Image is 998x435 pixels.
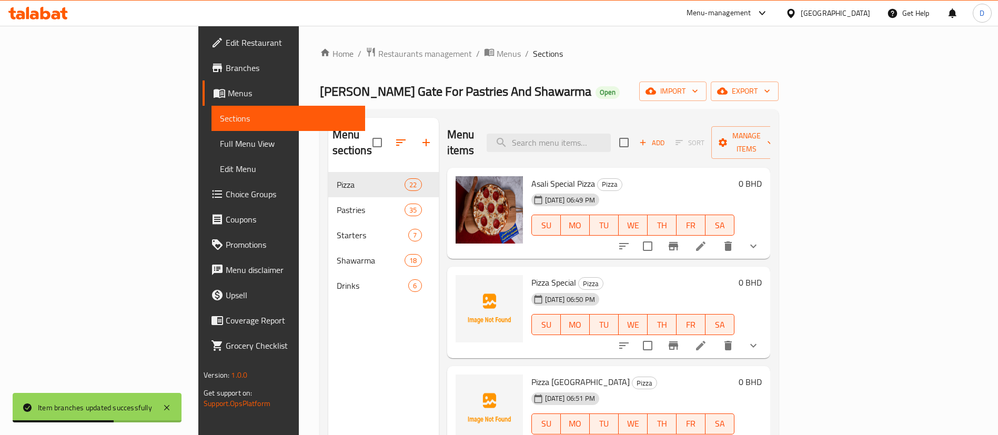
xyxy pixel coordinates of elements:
[677,314,705,335] button: FR
[366,131,388,154] span: Select all sections
[366,47,472,60] a: Restaurants management
[531,413,561,434] button: SU
[405,205,421,215] span: 35
[211,106,365,131] a: Sections
[652,218,672,233] span: TH
[637,235,659,257] span: Select to update
[388,130,414,155] span: Sort sections
[204,368,229,382] span: Version:
[705,314,734,335] button: SA
[226,289,357,301] span: Upsell
[328,197,439,222] div: Pastries35
[211,131,365,156] a: Full Menu View
[681,218,701,233] span: FR
[337,178,405,191] span: Pizza
[711,126,782,159] button: Manage items
[536,416,557,431] span: SU
[648,215,677,236] button: TH
[497,47,521,60] span: Menus
[456,275,523,342] img: Pizza Special
[531,275,576,290] span: Pizza Special
[801,7,870,19] div: [GEOGRAPHIC_DATA]
[598,178,622,190] span: Pizza
[226,314,357,327] span: Coverage Report
[623,218,643,233] span: WE
[203,55,365,80] a: Branches
[741,333,766,358] button: show more
[747,339,760,352] svg: Show Choices
[694,240,707,252] a: Edit menu item
[409,281,421,291] span: 6
[561,413,590,434] button: MO
[211,156,365,181] a: Edit Menu
[220,137,357,150] span: Full Menu View
[565,317,586,332] span: MO
[579,278,603,290] span: Pizza
[596,86,620,99] div: Open
[710,317,730,332] span: SA
[590,314,619,335] button: TU
[203,333,365,358] a: Grocery Checklist
[619,314,648,335] button: WE
[739,375,762,389] h6: 0 BHD
[677,413,705,434] button: FR
[661,234,686,259] button: Branch-specific-item
[619,413,648,434] button: WE
[531,215,561,236] button: SU
[681,317,701,332] span: FR
[677,215,705,236] button: FR
[590,413,619,434] button: TU
[487,134,611,152] input: search
[531,314,561,335] button: SU
[226,238,357,251] span: Promotions
[533,47,563,60] span: Sections
[661,333,686,358] button: Branch-specific-item
[720,129,773,156] span: Manage items
[409,230,421,240] span: 7
[203,257,365,282] a: Menu disclaimer
[541,195,599,205] span: [DATE] 06:49 PM
[719,85,770,98] span: export
[594,317,614,332] span: TU
[619,215,648,236] button: WE
[405,180,421,190] span: 22
[739,275,762,290] h6: 0 BHD
[408,229,421,241] div: items
[337,204,405,216] span: Pastries
[447,127,475,158] h2: Menu items
[561,215,590,236] button: MO
[596,88,620,97] span: Open
[414,130,439,155] button: Add section
[710,218,730,233] span: SA
[980,7,984,19] span: D
[561,314,590,335] button: MO
[669,135,711,151] span: Select section first
[203,282,365,308] a: Upsell
[632,377,657,389] div: Pizza
[328,168,439,302] nav: Menu sections
[38,402,152,413] div: Item branches updated successfully
[456,176,523,244] img: Asali Special Pizza
[590,215,619,236] button: TU
[226,264,357,276] span: Menu disclaimer
[204,397,270,410] a: Support.OpsPlatform
[611,234,637,259] button: sort-choices
[476,47,480,60] li: /
[597,178,622,191] div: Pizza
[226,36,357,49] span: Edit Restaurant
[320,47,779,60] nav: breadcrumb
[337,254,405,267] span: Shawarma
[220,112,357,125] span: Sections
[203,232,365,257] a: Promotions
[711,82,779,101] button: export
[611,333,637,358] button: sort-choices
[741,234,766,259] button: show more
[328,172,439,197] div: Pizza22
[531,176,595,191] span: Asali Special Pizza
[405,204,421,216] div: items
[541,295,599,305] span: [DATE] 06:50 PM
[705,413,734,434] button: SA
[226,213,357,226] span: Coupons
